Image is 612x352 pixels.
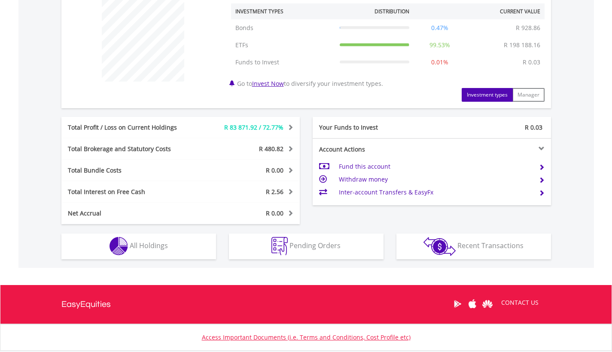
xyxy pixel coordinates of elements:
div: Net Accrual [61,209,201,218]
a: EasyEquities [61,285,111,324]
td: 0.01% [414,54,466,71]
span: R 0.03 [525,123,542,131]
span: R 83 871.92 / 72.77% [224,123,283,131]
div: Total Profit / Loss on Current Holdings [61,123,201,132]
td: R 928.86 [512,19,545,36]
td: Bonds [231,19,335,36]
a: Google Play [450,291,465,317]
th: Current Value [466,3,545,19]
span: Pending Orders [289,241,341,250]
td: 0.47% [414,19,466,36]
div: Total Brokerage and Statutory Costs [61,145,201,153]
div: Total Bundle Costs [61,166,201,175]
td: Inter-account Transfers & EasyFx [339,186,532,199]
img: holdings-wht.png [110,237,128,255]
button: Investment types [462,88,513,102]
td: Withdraw money [339,173,532,186]
span: Recent Transactions [457,241,524,250]
span: All Holdings [130,241,168,250]
img: pending_instructions-wht.png [271,237,288,255]
img: transactions-zar-wht.png [423,237,456,256]
a: CONTACT US [495,291,545,315]
a: Invest Now [252,79,284,88]
a: Access Important Documents (i.e. Terms and Conditions, Cost Profile etc) [202,333,411,341]
span: R 2.56 [266,188,283,196]
td: Fund this account [339,160,532,173]
a: Huawei [480,291,495,317]
button: Manager [512,88,545,102]
div: Your Funds to Invest [313,123,432,132]
td: ETFs [231,36,335,54]
th: Investment Types [231,3,335,19]
td: R 198 188.16 [499,36,545,54]
button: Pending Orders [229,234,384,259]
div: Distribution [375,8,409,15]
td: R 0.03 [518,54,545,71]
span: R 0.00 [266,209,283,217]
div: Account Actions [313,145,432,154]
td: 99.53% [414,36,466,54]
button: Recent Transactions [396,234,551,259]
span: R 0.00 [266,166,283,174]
button: All Holdings [61,234,216,259]
td: Funds to Invest [231,54,335,71]
div: Total Interest on Free Cash [61,188,201,196]
a: Apple [465,291,480,317]
span: R 480.82 [259,145,283,153]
